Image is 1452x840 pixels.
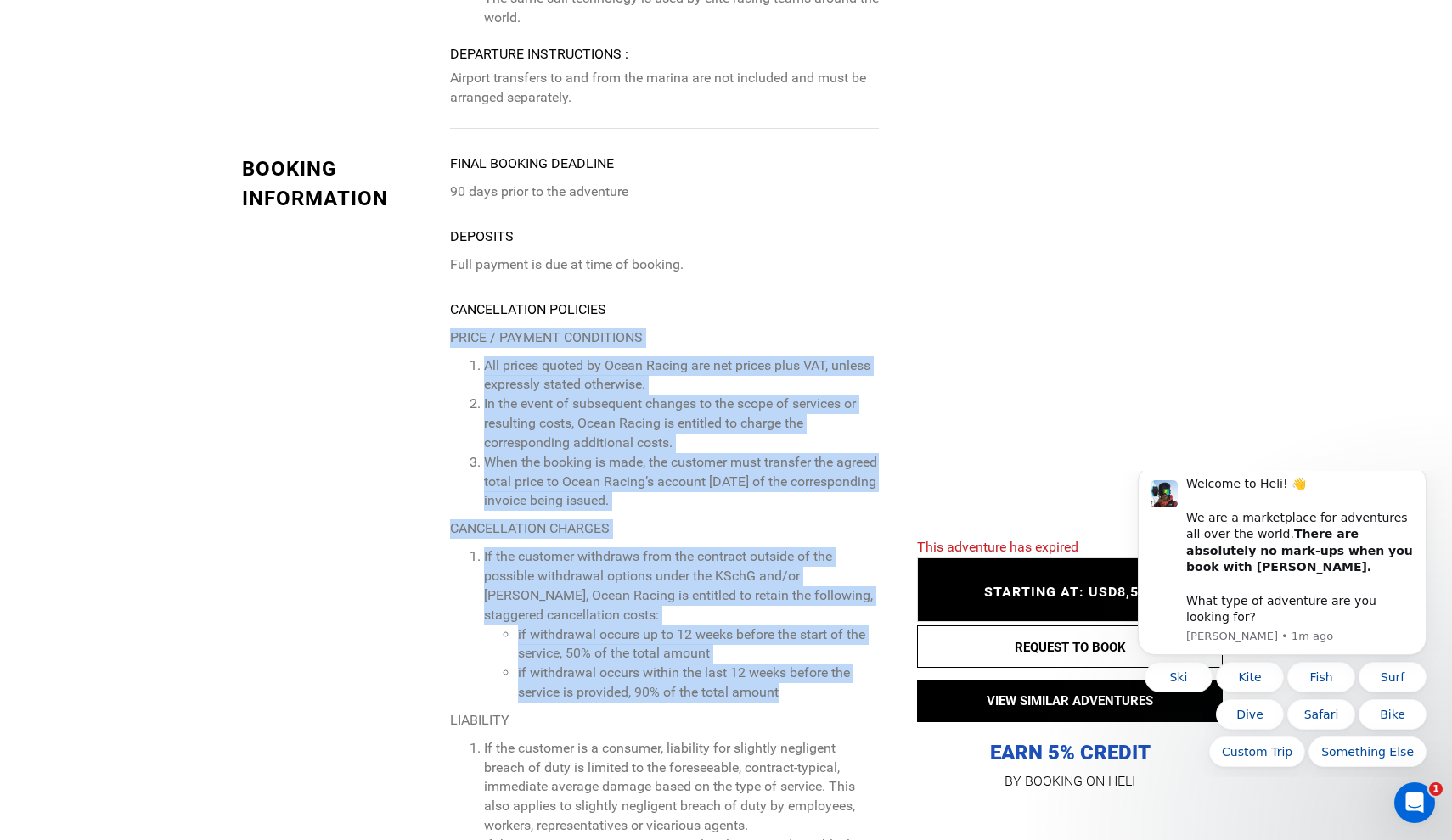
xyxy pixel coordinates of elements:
[484,453,879,512] li: When the booking is made, the customer must transfer the agreed total price to Ocean Racing’s acc...
[246,191,314,221] button: Quick reply: Surf
[484,356,879,395] li: All prices quoted by Ocean Racing are net prices plus VAT, unless expressly stated otherwise.
[917,680,1223,722] button: VIEW SIMILAR ADVENTURES
[450,301,606,317] strong: Cancellation Policies
[484,739,879,836] li: If the customer is a consumer, liability for slightly negligent breach of duty is limited to the ...
[917,625,1223,668] button: REQUEST TO BOOK
[450,711,879,731] p: LIABILITY
[74,56,301,103] b: There are absolutely no mark-ups when you book with [PERSON_NAME].
[175,228,243,259] button: Quick reply: Safari
[917,770,1223,793] p: BY BOOKING ON HELI
[32,191,100,221] button: Quick reply: Ski
[104,191,172,221] button: Quick reply: Kite
[450,45,879,64] div: Departure Instructions :
[450,328,879,348] p: PRICE / PAYMENT CONDITIONS
[917,570,1223,766] p: EARN 5% CREDIT
[984,584,1156,600] span: STARTING AT: USD8,500
[25,191,314,296] div: Quick reply options
[484,547,879,703] li: If the customer withdraws from the contract outside of the possible withdrawal options under the ...
[450,69,879,108] p: Airport transfers to and from the marina are not included and must be arranged separately.
[74,158,301,173] p: Message from Carl, sent 1m ago
[104,228,172,259] button: Quick reply: Dive
[518,625,879,664] li: if withdrawal occurs up to 12 weeks before the start of the service, 50% of the total amount
[196,266,314,296] button: Quick reply: Something Else
[1112,471,1452,777] iframe: Intercom notifications message
[242,154,437,213] div: BOOKING INFORMATION
[450,255,879,275] p: Full payment is due at time of booking.
[450,182,879,202] p: 90 days prior to the adventure
[450,155,614,171] strong: Final booking deadline
[74,5,301,154] div: Message content
[450,228,514,244] strong: Deposits
[1429,782,1443,796] span: 1
[484,395,879,453] li: In the event of subsequent changes to the scope of services or resulting costs, Ocean Racing is e...
[38,9,65,36] img: Profile image for Carl
[1394,782,1435,823] iframe: Intercom live chat
[246,228,314,259] button: Quick reply: Bike
[917,539,1078,555] span: This adventure has expired
[450,519,879,539] p: CANCELLATION CHARGES
[97,266,193,296] button: Quick reply: Custom Trip
[74,5,301,154] div: Welcome to Heli! 👋 We are a marketplace for adventures all over the world. What type of adventure...
[518,664,879,703] li: if withdrawal occurs within the last 12 weeks before the service is provided, 90% of the total am...
[175,191,243,221] button: Quick reply: Fish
